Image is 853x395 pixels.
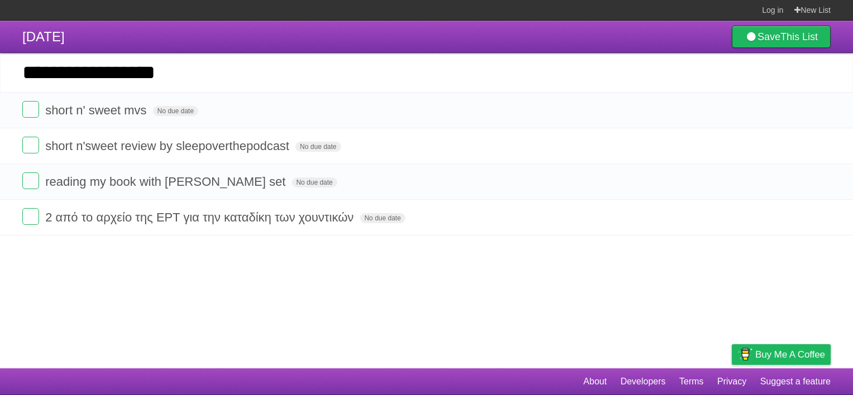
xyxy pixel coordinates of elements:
[732,344,831,365] a: Buy me a coffee
[45,139,292,153] span: short n'sweet review by sleepoverthepodcast
[360,213,405,223] span: No due date
[583,371,607,392] a: About
[22,101,39,118] label: Done
[737,345,753,364] img: Buy me a coffee
[755,345,825,364] span: Buy me a coffee
[45,210,356,224] span: 2 από το αρχείο της ΕΡΤ για την καταδίκη των χουντικών
[45,175,288,189] span: reading my book with [PERSON_NAME] set
[22,172,39,189] label: Done
[22,208,39,225] label: Done
[292,177,337,187] span: No due date
[780,31,818,42] b: This List
[45,103,149,117] span: short n' sweet mvs
[22,29,65,44] span: [DATE]
[679,371,704,392] a: Terms
[620,371,665,392] a: Developers
[295,142,341,152] span: No due date
[760,371,831,392] a: Suggest a feature
[153,106,198,116] span: No due date
[22,137,39,153] label: Done
[717,371,746,392] a: Privacy
[732,26,831,48] a: SaveThis List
